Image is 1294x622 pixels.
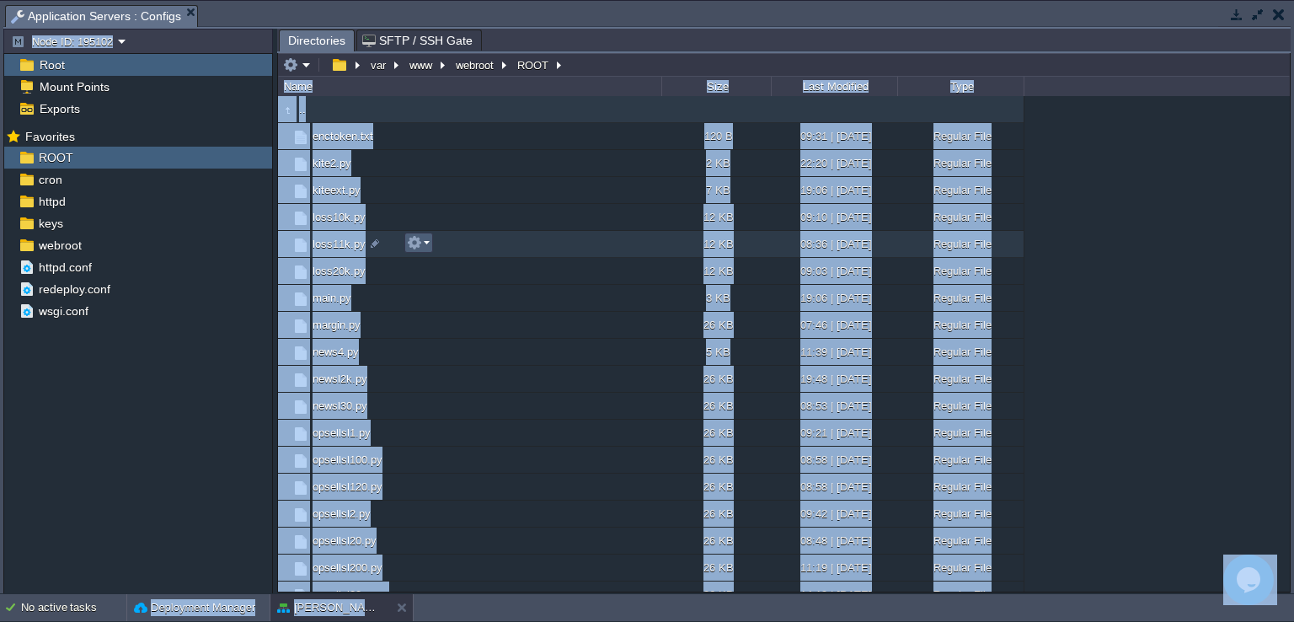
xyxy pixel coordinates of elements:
a: enctoken.txt [310,129,376,143]
div: 09:03 | [DATE] [771,258,897,284]
div: 19:06 | [DATE] [771,177,897,203]
span: .. [297,102,308,116]
span: loss20k.py [310,264,368,278]
img: AMDAwAAAACH5BAEAAAAALAAAAAABAAEAAAICRAEAOw== [291,560,310,578]
button: www [407,57,436,72]
span: margin.py [310,318,363,332]
a: kite2.py [310,156,354,170]
div: 09:31 | [DATE] [771,123,897,149]
img: AMDAwAAAACH5BAEAAAAALAAAAAABAAEAAAICRAEAOw== [291,479,310,497]
img: AMDAwAAAACH5BAEAAAAALAAAAAABAAEAAAICRAEAOw== [278,123,291,149]
span: opsellsl20.py [310,534,379,548]
a: httpd.conf [35,260,94,275]
a: Root [36,57,67,72]
a: opsellsl1.py [310,426,373,440]
div: 07:46 | [DATE] [771,312,897,338]
a: newsl30.py [310,399,370,413]
img: AMDAwAAAACH5BAEAAAAALAAAAAABAAEAAAICRAEAOw== [278,582,291,608]
a: redeploy.conf [35,282,113,297]
img: AMDAwAAAACH5BAEAAAAALAAAAAABAAEAAAICRAEAOw== [291,425,310,443]
div: Type [899,77,1024,96]
a: main.py [310,291,354,305]
span: news4.py [310,345,361,359]
img: AMDAwAAAACH5BAEAAAAALAAAAAABAAEAAAICRAEAOw== [291,587,310,605]
img: AMDAwAAAACH5BAEAAAAALAAAAAABAAEAAAICRAEAOw== [278,339,291,365]
a: opsellsl2.py [310,507,373,521]
a: cron [35,172,65,187]
img: AMDAwAAAACH5BAEAAAAALAAAAAABAAEAAAICRAEAOw== [278,285,291,311]
div: Regular File [897,285,1024,311]
a: webroot [35,238,84,253]
img: AMDAwAAAACH5BAEAAAAALAAAAAABAAEAAAICRAEAOw== [278,312,291,338]
img: AMDAwAAAACH5BAEAAAAALAAAAAABAAEAAAICRAEAOw== [291,506,310,524]
div: Regular File [897,204,1024,230]
div: 7 KB [661,177,771,203]
div: 11:39 | [DATE] [771,339,897,365]
a: opsellsl120.py [310,480,385,494]
div: 12 KB [661,231,771,257]
img: AMDAwAAAACH5BAEAAAAALAAAAAABAAEAAAICRAEAOw== [291,155,310,174]
div: 26 KB [661,501,771,527]
div: 22:20 | [DATE] [771,150,897,176]
img: AMDAwAAAACH5BAEAAAAALAAAAAABAAEAAAICRAEAOw== [278,474,291,500]
div: Regular File [897,501,1024,527]
a: wsgi.conf [35,303,91,319]
span: loss11k.py [310,237,368,251]
a: httpd [35,194,68,209]
a: Exports [36,101,83,116]
div: 26 KB [661,474,771,500]
div: Regular File [897,150,1024,176]
div: Regular File [897,393,1024,419]
div: No active tasks [21,594,126,621]
button: ROOT [515,57,553,72]
input: Click to enter the path [278,53,1290,77]
div: 3 KB [661,285,771,311]
div: 09:42 | [DATE] [771,501,897,527]
img: AMDAwAAAACH5BAEAAAAALAAAAAABAAEAAAICRAEAOw== [278,528,291,554]
div: 08:48 | [DATE] [771,528,897,554]
div: Last Modified [773,77,897,96]
a: opsellsl200.py [310,560,385,575]
img: AMDAwAAAACH5BAEAAAAALAAAAAABAAEAAAICRAEAOw== [278,231,291,257]
img: AMDAwAAAACH5BAEAAAAALAAAAAABAAEAAAICRAEAOw== [278,366,291,392]
span: SFTP / SSH Gate [362,30,473,51]
img: AMDAwAAAACH5BAEAAAAALAAAAAABAAEAAAICRAEAOw== [278,177,291,203]
img: AMDAwAAAACH5BAEAAAAALAAAAAABAAEAAAICRAEAOw== [278,501,291,527]
a: ROOT [35,150,76,165]
button: [PERSON_NAME] [277,599,383,616]
span: newsl2k.py [310,372,370,386]
span: kiteext.py [310,183,363,197]
iframe: chat widget [1223,555,1277,605]
div: Regular File [897,420,1024,446]
span: keys [35,216,66,231]
div: Regular File [897,366,1024,392]
span: Directories [288,30,345,51]
div: Regular File [897,447,1024,473]
div: 12 KB [661,258,771,284]
a: opsellsl100.py [310,453,385,467]
img: AMDAwAAAACH5BAEAAAAALAAAAAABAAEAAAICRAEAOw== [278,258,291,284]
img: AMDAwAAAACH5BAEAAAAALAAAAAABAAEAAAICRAEAOw== [291,344,310,362]
button: Deployment Manager [134,599,255,616]
div: Regular File [897,312,1024,338]
span: loss10k.py [310,210,368,224]
img: AMDAwAAAACH5BAEAAAAALAAAAAABAAEAAAICRAEAOw== [291,398,310,416]
div: 26 KB [661,312,771,338]
img: AMDAwAAAACH5BAEAAAAALAAAAAABAAEAAAICRAEAOw== [278,204,291,230]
